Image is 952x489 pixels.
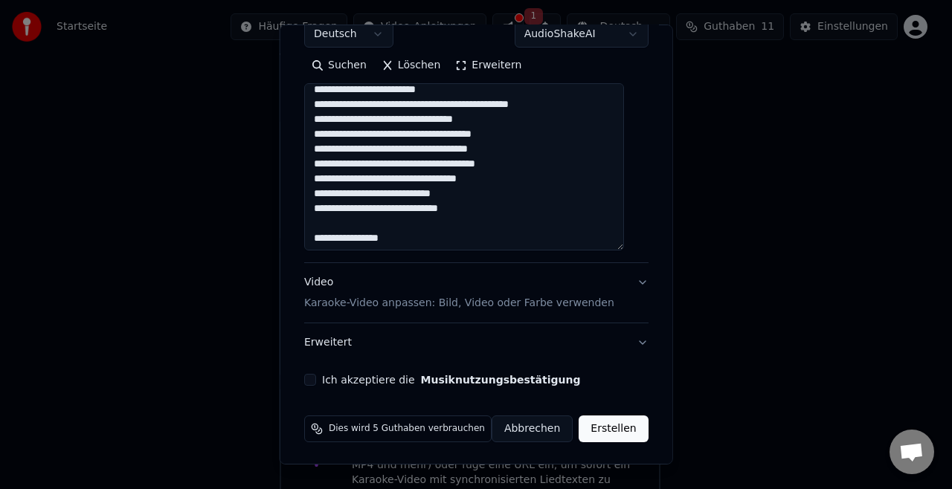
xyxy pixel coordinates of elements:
[420,375,580,385] button: Ich akzeptiere die
[492,415,573,442] button: Abbrechen
[374,54,448,77] button: Löschen
[304,296,614,311] p: Karaoke-Video anpassen: Bild, Video oder Farbe verwenden
[579,415,648,442] button: Erstellen
[304,323,649,362] button: Erweitert
[304,263,649,323] button: VideoKaraoke-Video anpassen: Bild, Video oder Farbe verwenden
[448,54,529,77] button: Erweitern
[322,375,580,385] label: Ich akzeptiere die
[304,275,614,311] div: Video
[304,4,649,262] div: LiedtexteLiedtext hinzufügen, um Guthaben zu sparen
[304,54,374,77] button: Suchen
[329,423,485,435] span: Dies wird 5 Guthaben verbrauchen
